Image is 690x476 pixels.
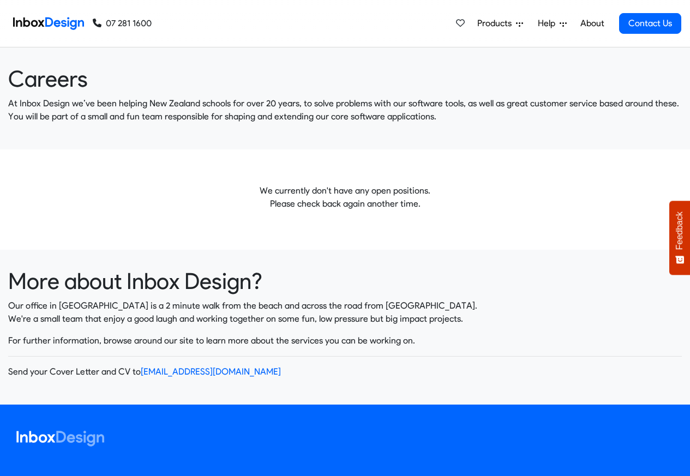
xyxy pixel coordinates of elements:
[577,13,607,34] a: About
[8,299,682,326] p: Our office in [GEOGRAPHIC_DATA] is a 2 minute walk from the beach and across the road from [GEOGR...
[93,17,152,30] a: 07 281 1600
[141,366,281,377] a: [EMAIL_ADDRESS][DOMAIN_NAME]
[8,184,682,210] p: We currently don't have any open positions. Please check back again another time.
[8,334,682,347] p: For further information, browse around our site to learn more about the services you can be worki...
[675,212,685,250] span: Feedback
[538,17,560,30] span: Help
[16,431,104,447] img: logo_inboxdesign_white.svg
[619,13,681,34] a: Contact Us
[8,97,682,123] p: At Inbox Design we’ve been helping New Zealand schools for over 20 years, to solve problems with ...
[8,65,682,93] heading: Careers
[533,13,571,34] a: Help
[8,267,682,295] heading: More about Inbox Design?
[477,17,516,30] span: Products
[8,365,682,378] p: Send your Cover Letter and CV to
[669,201,690,275] button: Feedback - Show survey
[473,13,527,34] a: Products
